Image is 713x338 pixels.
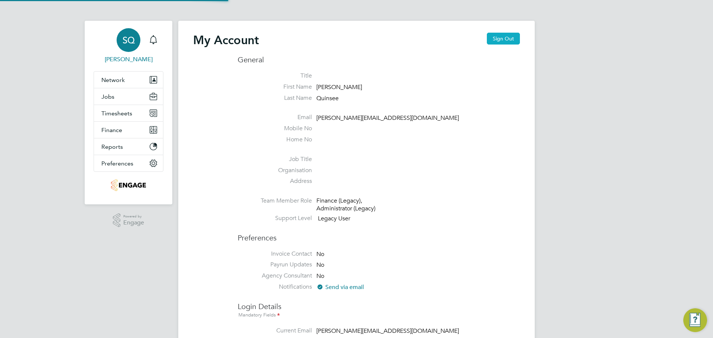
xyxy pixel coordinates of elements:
button: Preferences [94,155,163,171]
label: Payrun Updates [238,261,312,269]
button: Network [94,72,163,88]
label: Team Member Role [238,197,312,205]
span: Jobs [101,93,114,100]
span: [PERSON_NAME][EMAIL_ADDRESS][DOMAIN_NAME] [316,327,459,335]
a: Go to home page [94,179,163,191]
span: [PERSON_NAME][EMAIL_ADDRESS][DOMAIN_NAME] [316,114,459,122]
span: Send via email [316,283,364,291]
a: Powered byEngage [113,213,144,227]
span: Powered by [123,213,144,220]
button: Reports [94,138,163,155]
h3: Login Details [238,294,520,319]
label: First Name [238,83,312,91]
label: Notifications [238,283,312,291]
button: Sign Out [487,33,520,45]
label: Last Name [238,94,312,102]
h2: My Account [193,33,259,47]
label: Mobile No [238,125,312,132]
label: Email [238,114,312,121]
a: SQ[PERSON_NAME] [94,28,163,64]
div: Finance (Legacy), Administrator (Legacy) [316,197,387,213]
label: Organisation [238,167,312,174]
label: Support Level [238,214,312,222]
h3: Preferences [238,226,520,243]
button: Engage Resource Center [683,308,707,332]
span: Reports [101,143,123,150]
span: Network [101,76,125,83]
label: Home No [238,136,312,144]
label: Title [238,72,312,80]
span: Preferences [101,160,133,167]
span: Quinsee [316,95,339,102]
nav: Main navigation [85,21,172,204]
label: Invoice Contact [238,250,312,258]
span: No [316,250,324,258]
label: Current Email [238,327,312,335]
span: Finance [101,127,122,134]
h3: General [238,55,520,65]
label: Address [238,177,312,185]
span: No [316,272,324,280]
span: SQ [123,35,135,45]
button: Timesheets [94,105,163,121]
button: Jobs [94,88,163,105]
span: [PERSON_NAME] [316,83,362,91]
button: Finance [94,122,163,138]
label: Agency Consultant [238,272,312,280]
label: Job Title [238,155,312,163]
span: Engage [123,220,144,226]
span: Timesheets [101,110,132,117]
span: Legacy User [318,215,350,222]
span: No [316,262,324,269]
img: damiagroup-logo-retina.png [111,179,146,191]
span: Sam Quinsee [94,55,163,64]
div: Mandatory Fields [238,311,520,319]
